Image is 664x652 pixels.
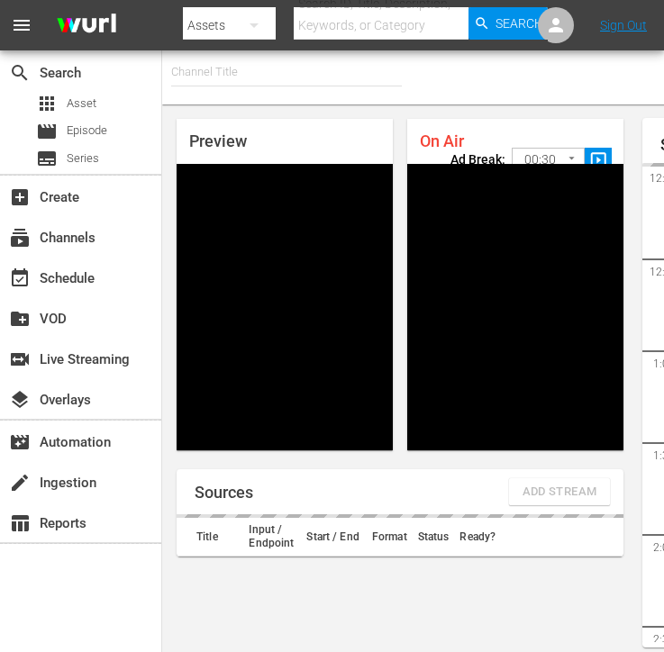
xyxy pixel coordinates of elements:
[9,267,31,289] span: Schedule
[67,122,107,140] span: Episode
[9,62,31,84] span: Search
[189,131,247,150] span: Preview
[600,18,647,32] a: Sign Out
[9,349,31,370] span: Live Streaming
[496,7,543,40] span: Search
[67,149,99,168] span: Series
[413,518,455,557] th: Status
[450,152,505,167] p: Ad Break:
[36,121,58,142] span: Episode
[588,150,609,171] span: slideshow_sharp
[177,164,393,450] div: Video Player
[9,227,31,249] span: Channels
[195,484,253,502] h1: Sources
[36,148,58,169] span: Series
[177,518,243,557] th: Title
[9,389,31,411] span: Overlays
[67,95,96,113] span: Asset
[9,431,31,453] span: Automation
[9,308,31,330] span: VOD
[11,14,32,36] span: menu
[299,518,366,557] th: Start / End
[367,518,413,557] th: Format
[9,512,31,534] span: Reports
[36,93,58,114] span: Asset
[243,518,299,557] th: Input / Endpoint
[512,143,586,177] div: 00:30
[454,518,501,557] th: Ready?
[9,186,31,208] span: Create
[407,164,623,450] div: Video Player
[43,5,130,47] img: ans4CAIJ8jUAAAAAAAAAAAAAAAAAAAAAAAAgQb4GAAAAAAAAAAAAAAAAAAAAAAAAJMjXAAAAAAAAAAAAAAAAAAAAAAAAgAT5G...
[420,131,464,150] span: On Air
[9,472,31,494] span: Ingestion
[468,7,548,40] button: Search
